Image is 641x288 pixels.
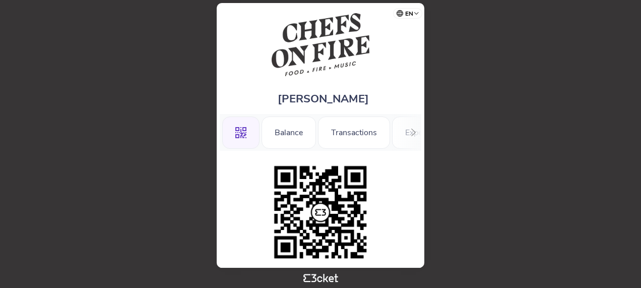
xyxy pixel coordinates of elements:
[318,117,390,149] div: Transactions
[262,117,316,149] div: Balance
[278,91,369,106] span: [PERSON_NAME]
[262,126,316,137] a: Balance
[272,13,369,76] img: Chefs on Fire Madrid 2025
[318,126,390,137] a: Transactions
[269,161,372,264] img: d2d7ced6d9d445eab09942500679f7e3.png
